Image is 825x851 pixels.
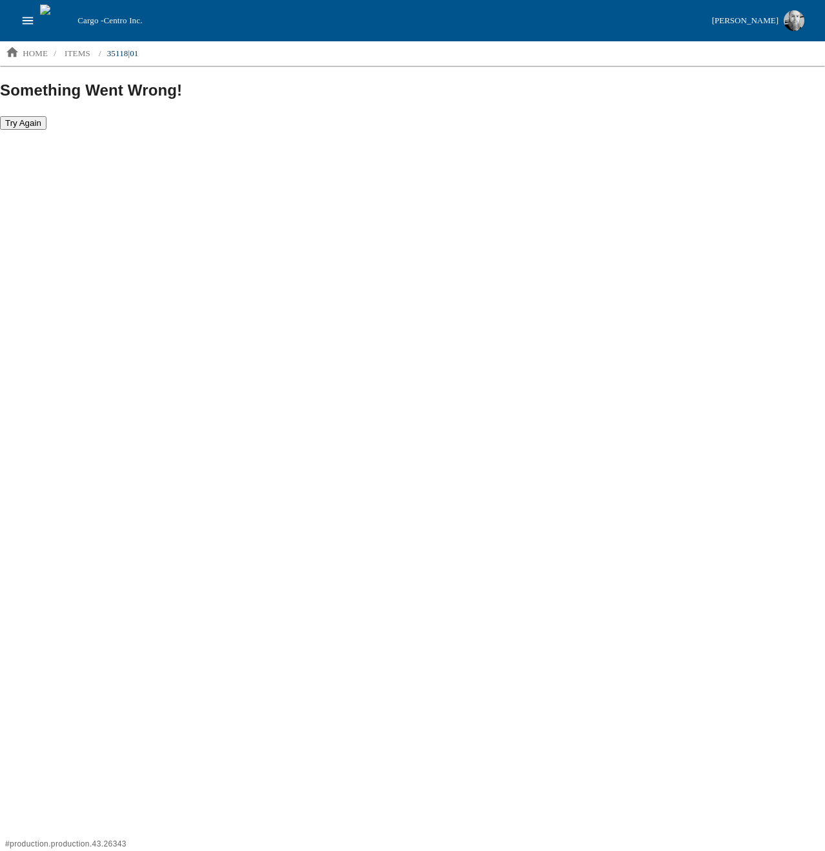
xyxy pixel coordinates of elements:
button: [PERSON_NAME] [707,6,810,35]
button: open drawer [15,8,40,33]
a: 35118|01 [102,43,144,64]
span: Centro Inc. [103,15,142,25]
li: / [99,47,101,60]
div: Cargo - [72,14,706,27]
img: Profile image [784,10,804,31]
img: cargo logo [40,5,72,37]
p: 35118|01 [107,47,139,60]
p: home [23,47,48,60]
li: / [54,47,56,60]
div: [PERSON_NAME] [712,14,779,28]
a: items [57,43,98,64]
p: items [65,47,90,60]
